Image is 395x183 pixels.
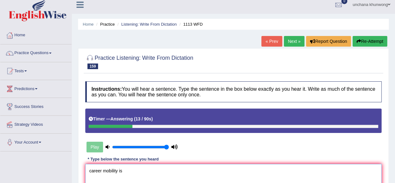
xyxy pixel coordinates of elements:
button: Re-Attempt [353,36,387,47]
h5: Timer — [89,117,153,121]
span: 159 [87,64,98,69]
a: Predictions [0,80,72,96]
li: 1113 WFD [178,21,203,27]
a: Listening: Write From Dictation [121,22,177,27]
li: Practice [95,21,115,27]
h4: You will hear a sentence. Type the sentence in the box below exactly as you hear it. Write as muc... [85,81,382,102]
b: Answering [111,116,133,121]
b: 13 / 90s [136,116,151,121]
a: « Prev [261,36,282,47]
a: Next » [284,36,304,47]
h2: Practice Listening: Write From Dictation [85,53,193,69]
a: Success Stories [0,98,72,114]
a: Home [0,27,72,42]
a: Your Account [0,134,72,149]
a: Practice Questions [0,44,72,60]
a: Strategy Videos [0,116,72,131]
div: * Type below the sentence you heard [85,156,161,162]
b: Instructions: [91,86,122,92]
b: ( [134,116,136,121]
button: Report Question [306,36,351,47]
a: Home [83,22,94,27]
b: ) [151,116,153,121]
a: Tests [0,62,72,78]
